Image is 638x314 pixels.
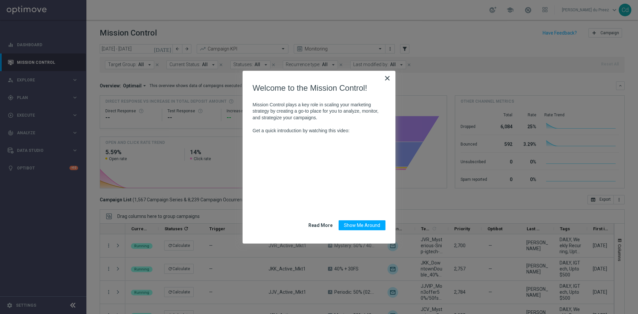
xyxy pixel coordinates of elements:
[253,128,385,134] p: Get a quick introduction by watching this video:
[384,73,390,83] button: Close
[303,220,338,230] button: Read More
[253,102,385,121] p: Mission Control plays a key role in scaling your marketing strategy by creating a go-to place for...
[253,82,385,94] p: Welcome to the Mission Control!
[339,220,385,230] button: Show Me Around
